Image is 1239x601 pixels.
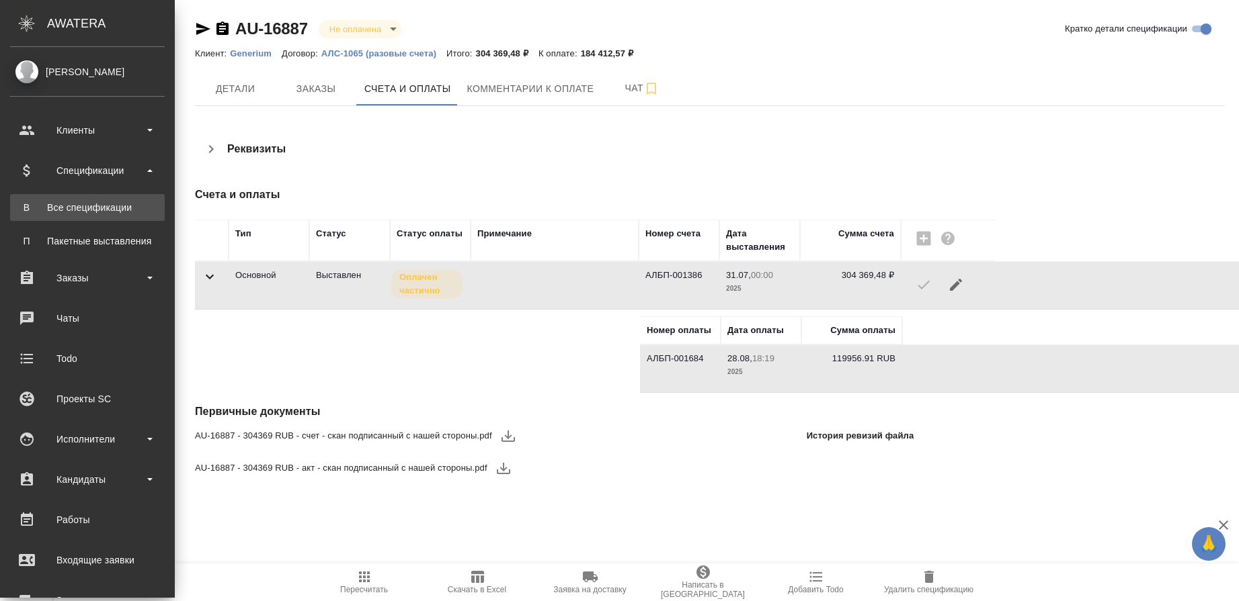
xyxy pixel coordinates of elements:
[838,227,894,240] div: Сумма счета
[1192,527,1226,561] button: 🙏
[195,21,211,37] button: Скопировать ссылку для ЯМессенджера
[538,48,581,58] p: К оплате:
[202,277,218,287] span: Toggle Row Expanded
[553,585,626,594] span: Заявка на доставку
[203,81,268,97] span: Детали
[760,563,873,601] button: Добавить Todo
[647,563,760,601] button: Написать в [GEOGRAPHIC_DATA]
[10,308,165,328] div: Чаты
[195,461,487,475] span: AU-16887 - 304369 RUB - акт - скан подписанный с нашей стороны.pdf
[10,194,165,221] a: ВВсе спецификации
[534,563,647,601] button: Заявка на доставку
[321,47,446,58] a: АЛС-1065 (разовые счета)
[610,80,674,97] span: Чат
[325,24,385,35] button: Не оплачена
[316,227,346,240] div: Статус
[647,324,711,337] div: Номер оплаты
[195,429,492,443] span: AU-16887 - 304369 RUB - счет - скан подписанный с нашей стороны.pdf
[726,282,793,295] p: 2025
[581,48,643,58] p: 184 412,57 ₽
[397,227,463,240] div: Статус оплаты
[319,20,401,38] div: Не оплачена
[639,262,719,309] td: АЛБП-001386
[727,353,752,363] p: 28.08,
[727,365,795,379] p: 2025
[235,227,251,240] div: Тип
[10,120,165,140] div: Клиенты
[230,48,282,58] p: Generium
[421,563,534,601] button: Скачать в Excel
[655,580,752,599] span: Написать в [GEOGRAPHIC_DATA]
[467,81,594,97] span: Комментарии к оплате
[800,262,901,309] td: 304 369,48 ₽
[10,160,165,181] div: Спецификации
[195,187,919,203] h4: Счета и оплаты
[321,48,446,58] p: АЛС-1065 (разовые счета)
[340,585,388,594] span: Пересчитать
[230,47,282,58] a: Generium
[751,270,773,280] p: 00:00
[10,429,165,449] div: Исполнители
[643,81,660,97] svg: Подписаться
[316,269,383,282] p: Все изменения в спецификации заблокированы
[640,345,721,392] td: АЛБП-001684
[214,21,231,37] button: Скопировать ссылку
[726,270,751,280] p: 31.07,
[10,64,165,79] div: [PERSON_NAME]
[10,510,165,530] div: Работы
[195,48,230,58] p: Клиент:
[195,404,919,420] h4: Первичные документы
[448,585,506,594] span: Скачать в Excel
[1197,530,1220,558] span: 🙏
[752,353,774,363] p: 18:19
[476,48,538,58] p: 304 369,48 ₽
[3,503,171,537] a: Работы
[10,550,165,570] div: Входящие заявки
[17,201,158,214] div: Все спецификации
[3,543,171,577] a: Входящие заявки
[807,429,914,443] p: История ревизий файла
[727,324,784,337] div: Дата оплаты
[3,342,171,375] a: Todo
[10,349,165,369] div: Todo
[10,268,165,288] div: Заказы
[47,10,175,37] div: AWATERA
[645,227,701,240] div: Номер счета
[227,141,286,157] h4: Реквизиты
[830,324,895,337] div: Сумма оплаты
[884,585,973,594] span: Удалить спецификацию
[446,48,475,58] p: Итого:
[940,269,972,301] button: Редактировать
[1065,22,1187,36] span: Кратко детали спецификации
[873,563,986,601] button: Удалить спецификацию
[308,563,421,601] button: Пересчитать
[282,48,321,58] p: Договор:
[3,302,171,335] a: Чаты
[477,227,532,240] div: Примечание
[801,345,902,392] td: 119956.91 RUB
[235,19,308,38] a: AU-16887
[788,585,843,594] span: Добавить Todo
[10,469,165,490] div: Кандидаты
[10,389,165,409] div: Проекты SC
[10,228,165,255] a: ППакетные выставления
[229,262,309,309] td: Основной
[399,271,454,297] p: Оплачен частично
[284,81,348,97] span: Заказы
[726,227,793,254] div: Дата выставления
[3,382,171,416] a: Проекты SC
[17,234,158,248] div: Пакетные выставления
[364,81,451,97] span: Счета и оплаты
